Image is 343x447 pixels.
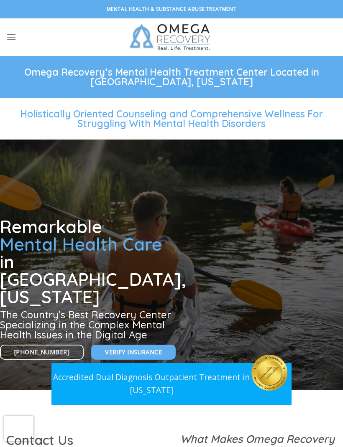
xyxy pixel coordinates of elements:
[107,5,237,13] strong: Mental Health & Substance Abuse Treatment
[105,348,162,357] span: Verify Insurance
[91,345,176,360] a: Verify Insurance
[20,108,323,130] span: Holistically Oriented Counseling and Comprehensive Wellness For Struggling With Mental Health Dis...
[14,348,69,357] span: [PHONE_NUMBER]
[6,27,16,47] a: Menu
[51,371,251,396] p: Accredited Dual Diagnosis Outpatient Treatment in [US_STATE]
[125,18,219,56] img: Omega Recovery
